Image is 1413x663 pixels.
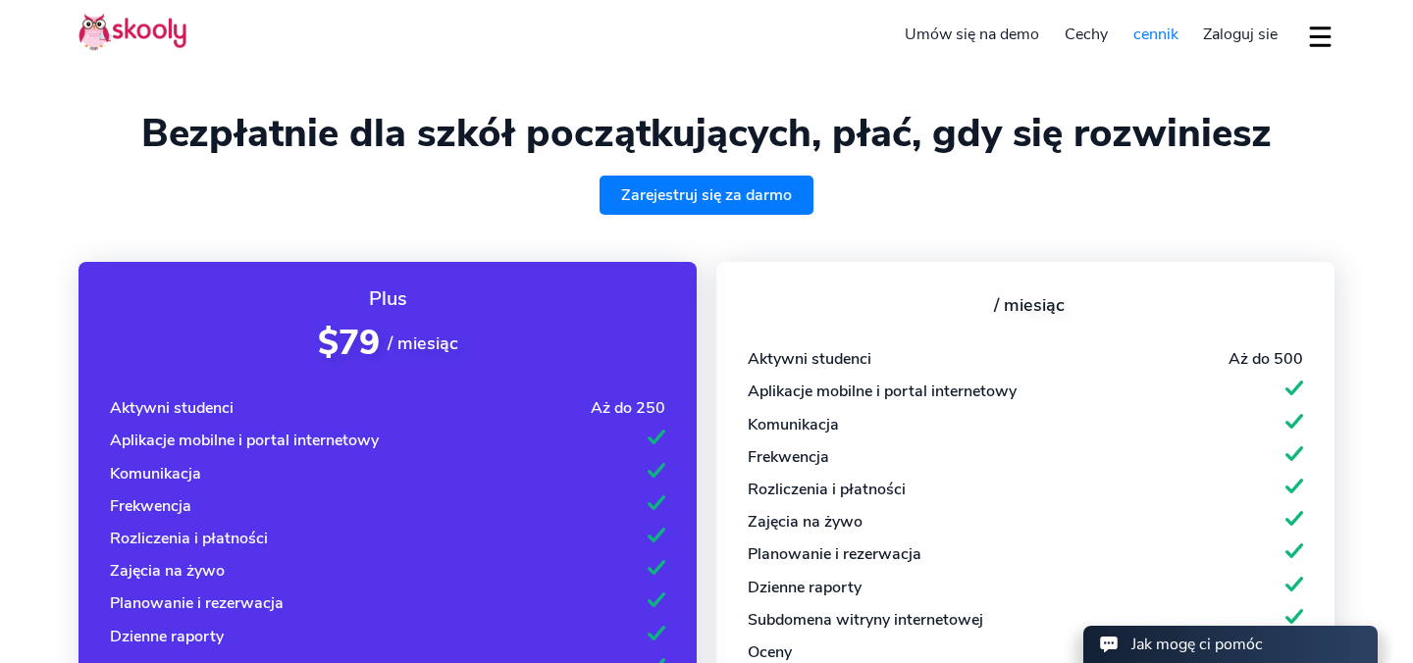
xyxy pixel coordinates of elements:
[748,381,1017,402] div: Aplikacje mobilne i portal internetowy
[1190,19,1290,50] a: Zaloguj sie
[748,348,871,370] div: Aktywni studenci
[748,446,829,468] div: Frekwencja
[994,293,1065,317] span: / miesiąc
[318,320,380,366] span: $79
[1052,19,1121,50] a: Cechy
[110,463,201,484] div: Komunikacja
[591,397,665,419] div: Aż do 250
[600,176,813,215] a: Zarejestruj się za darmo
[110,397,234,419] div: Aktywni studenci
[1229,348,1303,370] div: Aż do 500
[110,560,225,582] div: Zajęcia na żywo
[1133,24,1178,45] span: cennik
[110,285,665,312] div: Plus
[1121,19,1191,50] a: cennik
[110,626,224,647] div: Dzienne raporty
[748,609,983,631] div: Subdomena witryny internetowej
[78,110,1334,157] h1: Bezpłatnie dla szkół początkujących, płać, gdy się rozwiniesz
[110,528,268,549] div: Rozliczenia i płatności
[748,479,906,500] div: Rozliczenia i płatności
[1203,24,1278,45] span: Zaloguj sie
[748,641,792,663] div: Oceny
[748,414,839,435] div: Komunikacja
[110,592,284,614] div: Planowanie i rezerwacja
[893,19,1053,50] a: Umów się na demo
[110,495,191,517] div: Frekwencja
[748,577,862,598] div: Dzienne raporty
[388,331,458,355] span: / miesiąc
[1306,14,1334,59] button: dropdown menu
[110,430,379,451] div: Aplikacje mobilne i portal internetowy
[78,13,186,51] img: Skooly
[748,543,921,565] div: Planowanie i rezerwacja
[748,511,863,533] div: Zajęcia na żywo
